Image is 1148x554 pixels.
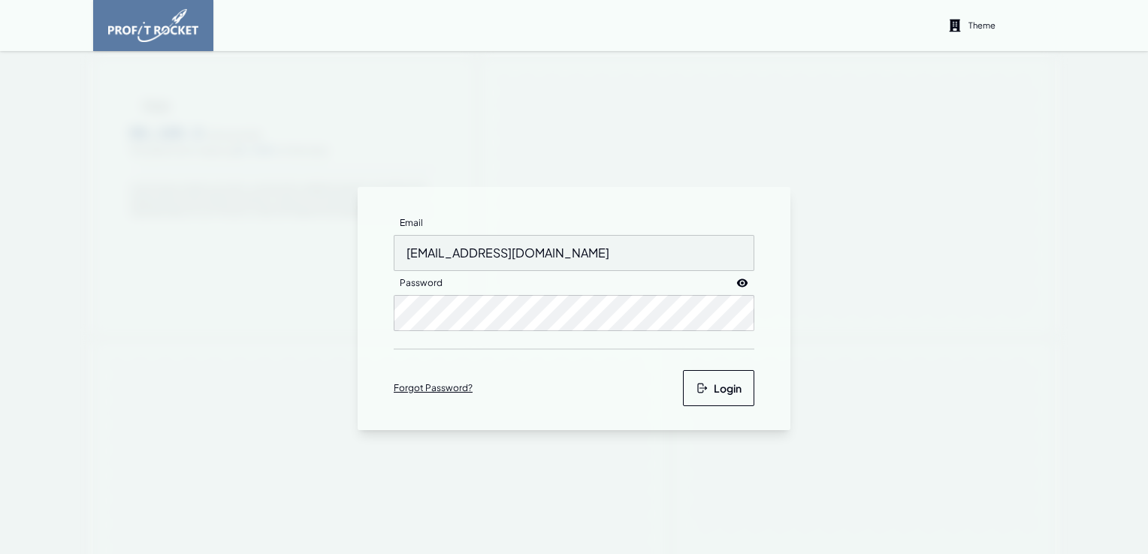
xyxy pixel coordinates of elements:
p: Theme [968,20,995,31]
button: Login [683,370,754,406]
img: image [108,9,198,42]
label: Password [394,271,449,295]
a: Forgot Password? [394,382,473,394]
label: Email [394,211,429,235]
